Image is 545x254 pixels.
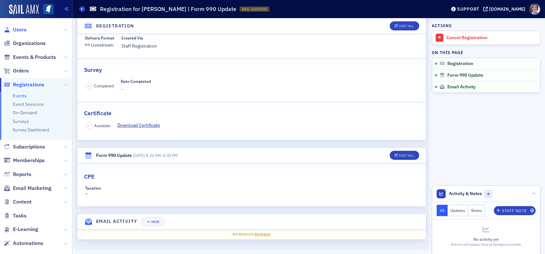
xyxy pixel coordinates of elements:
[437,205,448,216] button: All
[13,185,51,192] span: Email Marketing
[4,212,27,219] a: Tasks
[447,61,473,67] span: Registration
[4,40,46,47] a: Organizations
[4,143,45,150] a: Subscriptions
[432,23,452,28] h4: Actions
[255,232,271,237] span: Refresh
[489,6,525,12] div: [DOMAIN_NAME]
[85,186,101,191] div: Taxation
[432,31,540,45] a: Cancel Registration
[85,36,115,40] div: Delivery Format
[4,81,44,88] a: Registrations
[529,4,540,15] span: Profile
[91,43,114,47] div: Livestream
[399,154,414,157] div: Edit All
[13,40,46,47] span: Organizations
[13,171,31,178] span: Reports
[13,67,29,74] span: Orders
[437,236,536,242] div: No activity yet
[146,153,161,158] time: 8:30 AM
[122,36,143,40] div: Created Via
[432,50,540,55] h4: On this page
[13,143,45,150] span: Subscriptions
[85,186,163,197] div: –
[448,205,469,216] button: Updates
[390,21,419,30] button: Edit All
[151,220,160,224] div: Hide
[118,122,165,129] a: Download Certificate
[88,83,90,88] span: –
[399,24,414,28] div: Edit All
[437,242,536,247] div: Activity will appear here as changes are made
[43,4,53,14] img: SailAMX
[4,54,56,61] a: Events & Products
[13,101,44,107] a: Event Sessions
[4,198,32,205] a: Content
[502,209,527,213] div: Staff Note
[446,35,537,41] div: Cancel Registration
[449,190,482,197] span: Activity & Notes
[13,26,27,33] span: Users
[483,7,528,11] button: [DOMAIN_NAME]
[13,212,27,219] span: Tasks
[13,240,43,247] span: Automations
[13,157,45,164] span: Memberships
[13,127,49,133] a: Survey Dashboard
[88,123,90,128] span: –
[121,79,151,84] div: Date Completed
[96,152,132,159] div: Form 990 Update
[94,83,114,89] span: Completed
[100,5,236,13] h1: Registration for [PERSON_NAME] | Form 990 Update
[122,43,157,50] span: Staff Registration
[494,206,536,215] button: Staff Note
[447,72,483,78] span: Form 990 Update
[4,240,43,247] a: Automations
[84,66,102,74] h2: Survey
[242,6,267,12] span: REG-4254705
[4,185,51,192] a: Email Marketing
[133,153,145,158] span: [DATE]
[468,205,485,216] button: Notes
[390,151,419,160] button: Edit All
[13,226,38,233] span: E-Learning
[82,232,421,237] div: No results.
[13,198,32,205] span: Content
[13,118,29,124] a: Surveys
[4,171,31,178] a: Reports
[163,153,178,158] time: 4:30 PM
[84,172,94,181] h2: CPE
[121,86,151,93] span: —
[4,157,45,164] a: Memberships
[457,6,479,12] div: Support
[84,109,112,117] h2: Certificate
[447,84,475,90] span: Email Activity
[39,4,53,15] a: View Homepage
[13,81,44,88] span: Registrations
[13,110,37,116] a: On-Demand
[133,153,178,158] span: –
[94,123,111,128] span: Available
[142,217,164,226] button: Hide
[9,5,39,15] img: SailAMX
[96,218,137,225] h4: Email Activity
[96,23,134,29] h4: Registration
[4,26,27,33] a: Users
[485,190,493,198] span: 0
[4,67,29,74] a: Orders
[4,226,38,233] a: E-Learning
[13,93,27,99] a: Events
[13,54,56,61] span: Events & Products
